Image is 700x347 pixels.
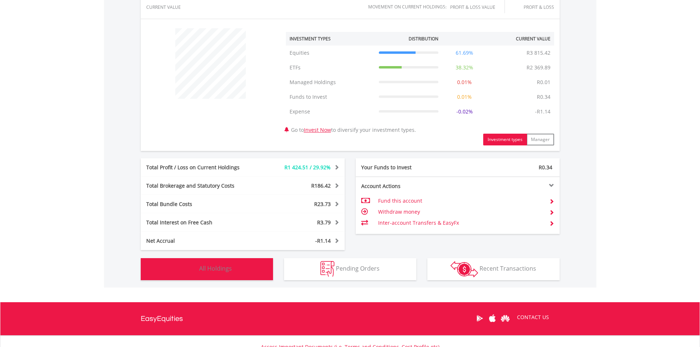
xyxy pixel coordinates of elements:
[311,182,331,189] span: R186.42
[141,200,260,208] div: Total Bundle Costs
[141,237,260,245] div: Net Accrual
[523,60,554,75] td: R2 369.89
[442,60,487,75] td: 38.32%
[315,237,331,244] span: -R1.14
[317,219,331,226] span: R3.79
[280,25,560,145] div: Go to to diversify your investment types.
[286,32,375,46] th: Investment Types
[286,46,375,60] td: Equities
[141,258,273,280] button: All Holdings
[378,217,543,228] td: Inter-account Transfers & EasyFx
[442,104,487,119] td: -0.02%
[539,164,552,171] span: R0.34
[304,126,331,133] a: Invest Now
[487,32,554,46] th: Current Value
[499,307,512,330] a: Huawei
[141,182,260,189] div: Total Brokerage and Statutory Costs
[409,36,438,42] div: Distribution
[427,258,560,280] button: Recent Transactions
[486,307,499,330] a: Apple
[527,134,554,145] button: Manager
[286,90,375,104] td: Funds to Invest
[356,164,458,171] div: Your Funds to Invest
[141,164,260,171] div: Total Profit / Loss on Current Holdings
[450,261,478,277] img: transactions-zar-wht.png
[356,182,458,190] div: Account Actions
[141,219,260,226] div: Total Interest on Free Cash
[531,104,554,119] td: -R1.14
[512,307,554,328] a: CONTACT US
[284,258,416,280] button: Pending Orders
[442,75,487,90] td: 0.01%
[314,200,331,207] span: R23.73
[336,264,380,272] span: Pending Orders
[442,90,487,104] td: 0.01%
[480,264,536,272] span: Recent Transactions
[533,90,554,104] td: R0.34
[320,261,334,277] img: pending_instructions-wht.png
[146,5,190,10] div: CURRENT VALUE
[182,261,198,277] img: holdings-wht.png
[141,302,183,335] a: EasyEquities
[368,4,446,9] div: Movement on Current Holdings:
[199,264,232,272] span: All Holdings
[286,60,375,75] td: ETFs
[284,164,331,171] span: R1 424.51 / 29.92%
[514,5,554,10] div: Profit & Loss
[378,206,543,217] td: Withdraw money
[286,75,375,90] td: Managed Holdings
[483,134,527,145] button: Investment types
[442,46,487,60] td: 61.69%
[378,195,543,206] td: Fund this account
[533,75,554,90] td: R0.01
[523,46,554,60] td: R3 815.42
[286,104,375,119] td: Expense
[450,5,505,10] div: Profit & Loss Value
[473,307,486,330] a: Google Play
